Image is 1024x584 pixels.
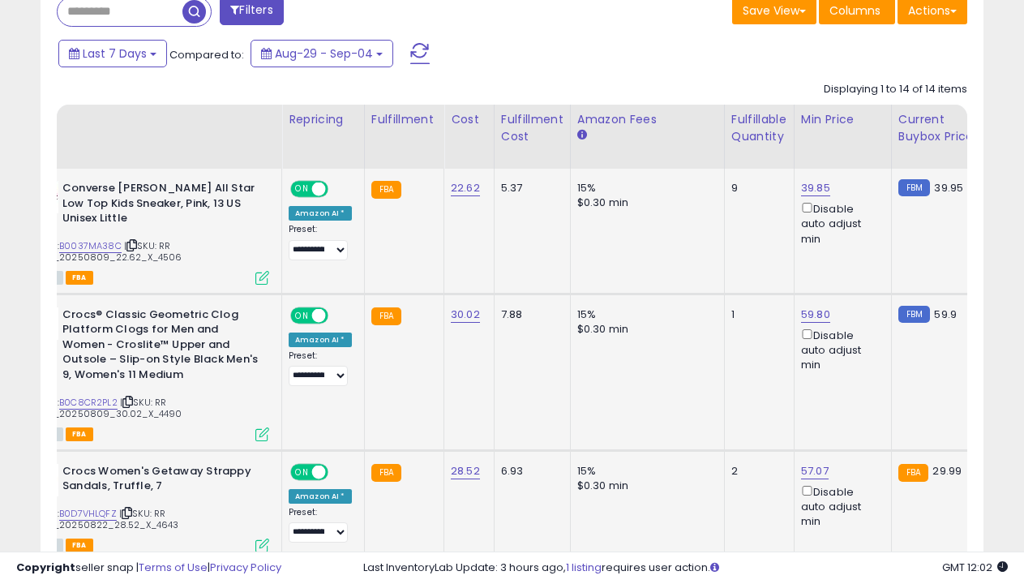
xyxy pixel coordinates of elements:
b: Converse [PERSON_NAME] All Star Low Top Kids Sneaker, Pink, 13 US Unisex Little [62,181,259,230]
div: Disable auto adjust min [801,326,879,373]
div: Fulfillable Quantity [731,111,787,145]
b: Crocs® Classic Geometric Clog Platform Clogs for Men and Women - Croslite™ Upper and Outsole – Sl... [62,307,259,387]
div: Last InventoryLab Update: 3 hours ago, requires user action. [363,560,1008,576]
div: Amazon AI * [289,489,352,504]
span: | SKU: RR Shoes_20250809_30.02_X_4490 [26,396,182,420]
span: OFF [326,182,352,196]
span: OFF [326,465,352,479]
div: Min Price [801,111,885,128]
div: $0.30 min [577,195,712,210]
span: Last 7 Days [83,45,147,62]
div: 1 [731,307,782,322]
span: | SKU: RR Shoes_20250809_22.62_X_4506 [26,239,182,264]
span: 2025-09-12 12:02 GMT [942,560,1008,575]
span: OFF [326,308,352,322]
a: 39.85 [801,180,830,196]
div: Preset: [289,224,352,260]
button: Aug-29 - Sep-04 [251,40,393,67]
a: B0D7VHLQFZ [59,507,117,521]
div: Disable auto adjust min [801,200,879,247]
strong: Copyright [16,560,75,575]
div: Title [22,111,275,128]
small: FBA [371,181,401,199]
div: Cost [451,111,487,128]
span: 39.95 [934,180,963,195]
a: B0C8CR2PL2 [59,396,118,410]
div: Current Buybox Price [898,111,982,145]
b: Crocs Women's Getaway Strappy Sandals, Truffle, 7 [62,464,259,498]
div: Fulfillment [371,111,437,128]
span: ON [292,465,312,479]
div: 2 [731,464,782,479]
a: 59.80 [801,307,830,323]
span: Columns [829,2,880,19]
a: Privacy Policy [210,560,281,575]
a: Terms of Use [139,560,208,575]
small: FBA [898,464,928,482]
div: seller snap | | [16,560,281,576]
div: 7.88 [501,307,558,322]
span: Compared to: [169,47,244,62]
span: 29.99 [932,463,962,479]
a: 30.02 [451,307,480,323]
span: 59.9 [934,307,957,322]
div: ASIN: [26,464,269,551]
button: Last 7 Days [58,40,167,67]
small: FBM [898,306,930,323]
a: 22.62 [451,180,480,196]
small: FBA [371,464,401,482]
a: 1 listing [566,560,602,575]
a: 28.52 [451,463,480,479]
div: $0.30 min [577,322,712,337]
div: Displaying 1 to 14 of 14 items [824,82,967,97]
div: Repricing [289,111,358,128]
div: 5.37 [501,181,558,195]
span: | SKU: RR Shoes_20250822_28.52_X_4643 [26,507,179,531]
div: Amazon AI * [289,333,352,347]
span: FBA [66,427,93,441]
div: 15% [577,181,712,195]
span: FBA [66,271,93,285]
a: B0037MA38C [59,239,122,253]
div: $0.30 min [577,479,712,493]
a: 57.07 [801,463,829,479]
div: 15% [577,464,712,479]
small: FBA [371,307,401,325]
div: Preset: [289,350,352,387]
div: Amazon Fees [577,111,718,128]
small: Amazon Fees. [577,128,587,143]
span: ON [292,182,312,196]
div: Fulfillment Cost [501,111,563,145]
div: 9 [731,181,782,195]
div: ASIN: [26,181,269,283]
small: FBM [898,179,930,196]
span: ON [292,308,312,322]
div: Preset: [289,507,352,543]
div: 15% [577,307,712,322]
div: 6.93 [501,464,558,479]
div: Disable auto adjust min [801,483,879,530]
div: Amazon AI * [289,206,352,221]
span: Aug-29 - Sep-04 [275,45,373,62]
